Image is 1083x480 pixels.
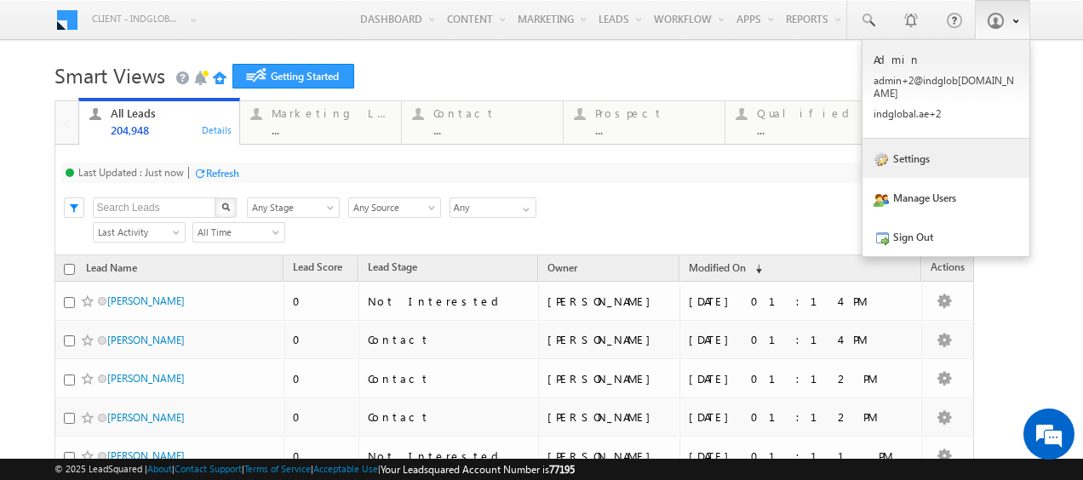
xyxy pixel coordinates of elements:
input: Check all records [64,264,75,275]
a: Show All Items [513,198,535,215]
div: [DATE] 01:11 PM [689,449,914,464]
input: Search Leads [93,197,216,218]
div: Chat with us now [89,89,286,111]
a: Any Stage [247,197,340,218]
div: ... [595,123,714,136]
a: [PERSON_NAME] [107,334,185,346]
span: Any Source [349,200,435,215]
a: Marketing Leads... [239,101,402,144]
div: Contact [368,332,530,347]
span: Any Stage [248,200,334,215]
span: All Time [193,225,279,240]
div: 0 [293,371,351,386]
div: Lead Stage Filter [247,197,340,218]
a: Contact Support [175,463,242,474]
a: Terms of Service [244,463,311,474]
a: Getting Started [232,64,354,89]
div: Marketing Leads [272,106,391,120]
span: Actions [922,258,973,280]
div: All Leads [111,106,230,120]
input: Type to Search [450,197,536,218]
a: Manage Users [862,178,1029,217]
div: 0 [293,449,351,464]
a: All Leads204,948Details [78,98,241,146]
a: Modified On (sorted descending) [680,258,771,280]
div: Qualified [757,106,876,120]
div: [PERSON_NAME] [547,371,672,386]
div: [DATE] 01:14 PM [689,332,914,347]
span: Owner [547,261,577,274]
div: Minimize live chat window [279,9,320,49]
div: [DATE] 01:14 PM [689,294,914,309]
p: admin +2@in dglob [DOMAIN_NAME] [874,74,1018,100]
div: Lead Source Filter [348,197,441,218]
div: [PERSON_NAME] [547,449,672,464]
div: Details [201,122,233,137]
div: 0 [293,409,351,425]
div: Contact [368,371,530,386]
span: Last Activity [94,225,180,240]
a: Contact... [401,101,564,144]
a: [PERSON_NAME] [107,372,185,385]
a: [PERSON_NAME] [107,411,185,424]
a: About [147,463,172,474]
span: Modified On [689,261,746,274]
a: [PERSON_NAME] [107,449,185,462]
span: 77195 [549,463,575,476]
div: [DATE] 01:12 PM [689,409,914,425]
span: Lead Stage [368,260,417,273]
span: (sorted descending) [748,262,762,276]
p: Admin [874,52,1018,66]
div: Contact [433,106,553,120]
a: Acceptable Use [313,463,378,474]
div: [PERSON_NAME] [547,294,672,309]
p: indgl obal. ae+2 [874,107,1018,120]
img: d_60004797649_company_0_60004797649 [29,89,72,111]
a: [PERSON_NAME] [107,294,185,307]
a: Settings [862,139,1029,178]
div: [DATE] 01:12 PM [689,371,914,386]
div: ... [757,123,876,136]
div: 0 [293,294,351,309]
div: ... [272,123,391,136]
div: [PERSON_NAME] [547,409,672,425]
a: Admin admin+2@indglob[DOMAIN_NAME] indglobal.ae+2 [862,40,1029,139]
textarea: Type your message and hit 'Enter' [22,157,311,354]
img: Search [221,203,230,211]
a: Any Source [348,197,441,218]
span: Client - indglobal2 (77195) [92,10,181,27]
div: Owner Filter [450,197,535,218]
div: Last Updated : Just now [78,166,184,179]
a: Sign Out [862,217,1029,256]
a: Lead Score [284,258,351,280]
a: Last Activity [93,222,186,243]
a: All Time [192,222,285,243]
span: Your Leadsquared Account Number is [381,463,575,476]
div: 0 [293,332,351,347]
div: Contact [368,409,530,425]
div: 204,948 [111,123,230,136]
span: Smart Views [54,61,165,89]
div: [PERSON_NAME] [547,332,672,347]
div: Prospect [595,106,714,120]
span: © 2025 LeadSquared | | | | | [54,461,575,477]
a: Prospect... [563,101,725,144]
div: Not Interested [368,294,530,309]
span: Lead Score [293,260,342,273]
em: Start Chat [232,368,309,391]
a: Qualified... [725,101,887,144]
div: Not Interested [368,449,530,464]
div: Refresh [206,167,239,180]
a: Lead Name [77,259,146,281]
a: Lead Stage [359,258,426,280]
div: ... [433,123,553,136]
